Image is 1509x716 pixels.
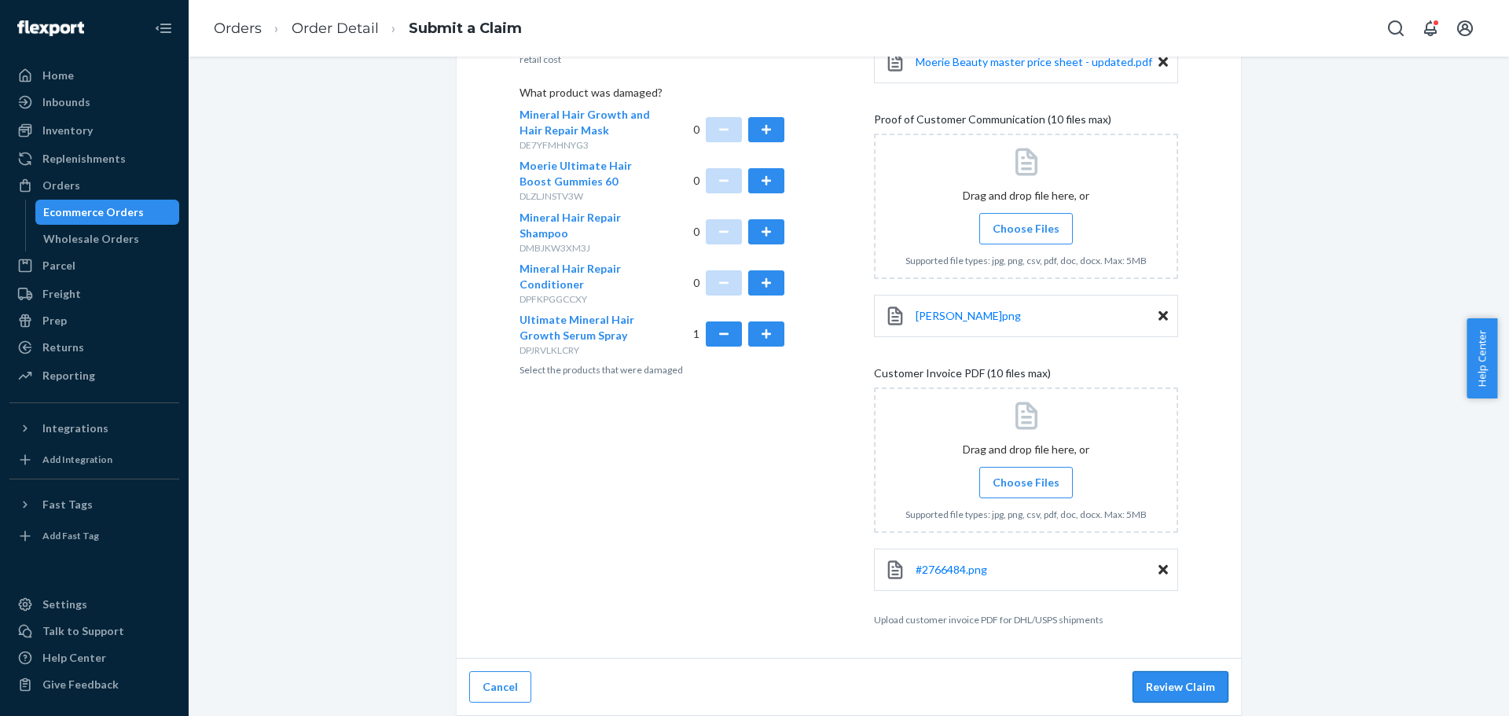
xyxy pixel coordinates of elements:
[9,592,179,617] a: Settings
[9,281,179,307] a: Freight
[520,343,652,357] p: DPJRVLKLCRY
[9,672,179,697] button: Give Feedback
[42,368,95,384] div: Reporting
[693,107,785,152] div: 0
[17,20,84,36] img: Flexport logo
[1133,671,1228,703] button: Review Claim
[520,189,652,203] p: DLZLJNSTV3W
[201,6,534,52] ol: breadcrumbs
[35,200,180,225] a: Ecommerce Orders
[43,204,144,220] div: Ecommerce Orders
[1380,13,1412,44] button: Open Search Box
[520,159,632,188] span: Moerie Ultimate Hair Boost Gummies 60
[520,363,784,376] p: Select the products that were damaged
[520,292,652,306] p: DPFKPGGCCXY
[693,261,785,306] div: 0
[874,112,1111,134] span: Proof of Customer Communication (10 files max)
[520,211,621,240] span: Mineral Hair Repair Shampoo
[520,108,650,137] span: Mineral Hair Growth and Hair Repair Mask
[9,63,179,88] a: Home
[35,226,180,252] a: Wholesale Orders
[42,623,124,639] div: Talk to Support
[9,146,179,171] a: Replenishments
[292,20,379,37] a: Order Detail
[42,178,80,193] div: Orders
[916,309,1021,322] span: [PERSON_NAME]png
[874,365,1051,387] span: Customer Invoice PDF (10 files max)
[42,650,106,666] div: Help Center
[520,313,634,342] span: Ultimate Mineral Hair Growth Serum Spray
[520,241,652,255] p: DMBJKW3XM3J
[42,597,87,612] div: Settings
[9,173,179,198] a: Orders
[916,562,987,578] a: #2766484.png
[916,308,1021,324] a: [PERSON_NAME]png
[1415,13,1446,44] button: Open notifications
[214,20,262,37] a: Orders
[42,68,74,83] div: Home
[916,54,1152,70] a: Moerie Beauty master price sheet - updated.pdf
[916,55,1152,68] span: Moerie Beauty master price sheet - updated.pdf
[9,523,179,549] a: Add Fast Tag
[42,677,119,692] div: Give Feedback
[1449,13,1481,44] button: Open account menu
[42,497,93,512] div: Fast Tags
[9,90,179,115] a: Inbounds
[42,286,81,302] div: Freight
[9,645,179,670] a: Help Center
[9,363,179,388] a: Reporting
[9,492,179,517] button: Fast Tags
[42,340,84,355] div: Returns
[42,151,126,167] div: Replenishments
[148,13,179,44] button: Close Navigation
[9,619,179,644] a: Talk to Support
[693,158,785,203] div: 0
[9,335,179,360] a: Returns
[1467,318,1497,398] button: Help Center
[42,529,99,542] div: Add Fast Tag
[9,447,179,472] a: Add Integration
[693,312,785,357] div: 1
[409,20,522,37] a: Submit a Claim
[42,420,108,436] div: Integrations
[43,231,139,247] div: Wholesale Orders
[916,563,987,576] span: #2766484.png
[9,253,179,278] a: Parcel
[874,613,1178,626] p: Upload customer invoice PDF for DHL/USPS shipments
[993,221,1059,237] span: Choose Files
[993,475,1059,490] span: Choose Files
[42,123,93,138] div: Inventory
[469,671,531,703] button: Cancel
[42,453,112,466] div: Add Integration
[42,94,90,110] div: Inbounds
[9,308,179,333] a: Prep
[520,138,652,152] p: DE7YFMHNYG3
[9,416,179,441] button: Integrations
[9,118,179,143] a: Inventory
[693,210,785,255] div: 0
[520,262,621,291] span: Mineral Hair Repair Conditioner
[42,313,67,329] div: Prep
[520,85,784,107] p: What product was damaged?
[42,258,75,274] div: Parcel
